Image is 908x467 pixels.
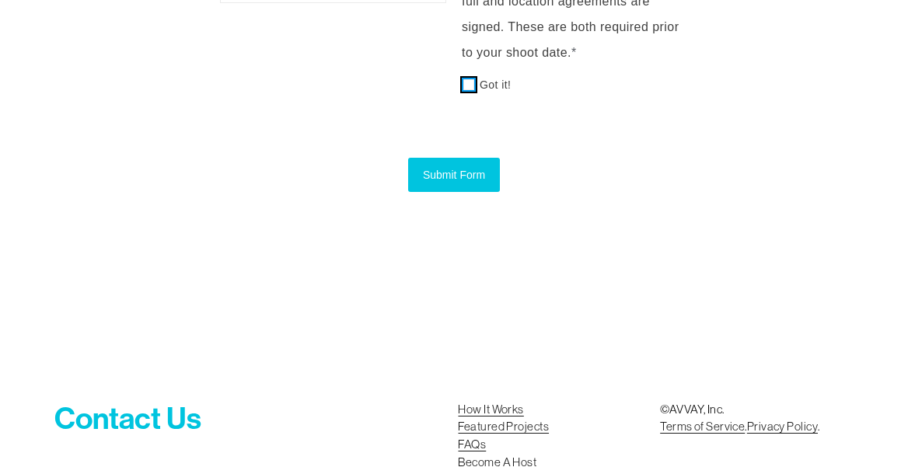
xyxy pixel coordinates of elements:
[408,158,500,192] button: Submit Form
[54,401,214,438] h3: Contact Us
[480,74,511,96] span: Got it!
[660,418,745,436] a: Terms of Service
[463,79,474,90] input: Got it!
[458,418,549,436] a: Featured Projects
[660,401,854,437] p: ©AVVAY, Inc. . .
[747,418,818,436] a: Privacy Policy
[458,401,523,419] a: How It Works
[458,436,486,454] a: FAQs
